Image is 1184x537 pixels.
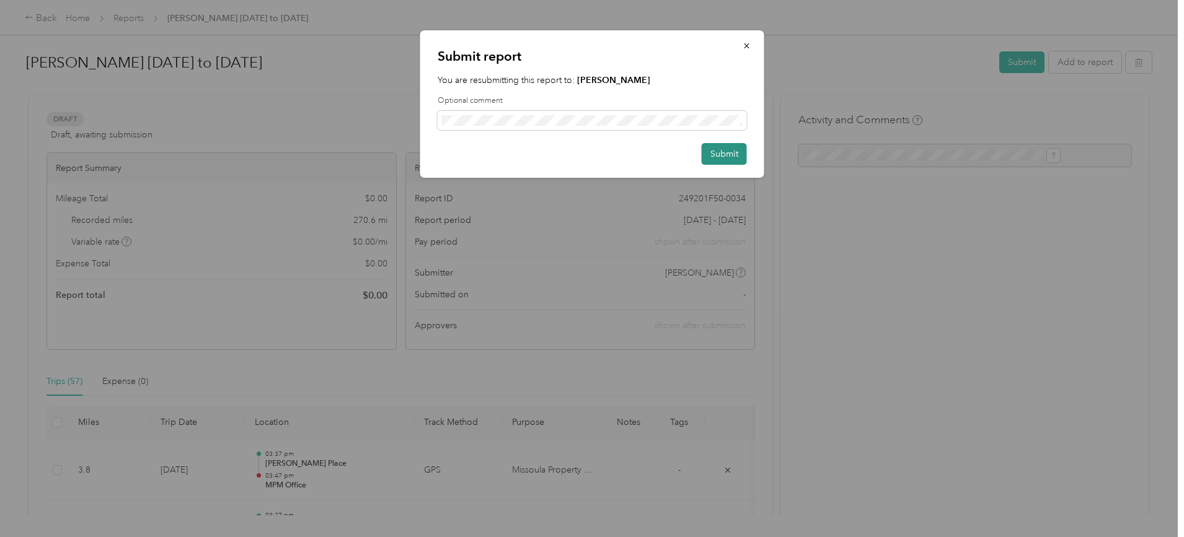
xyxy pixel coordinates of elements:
strong: [PERSON_NAME] [577,75,650,85]
button: Submit [702,143,747,165]
iframe: Everlance-gr Chat Button Frame [1115,468,1184,537]
p: Submit report [438,48,747,65]
p: You are resubmitting this report to: [438,74,747,87]
label: Optional comment [438,95,747,107]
